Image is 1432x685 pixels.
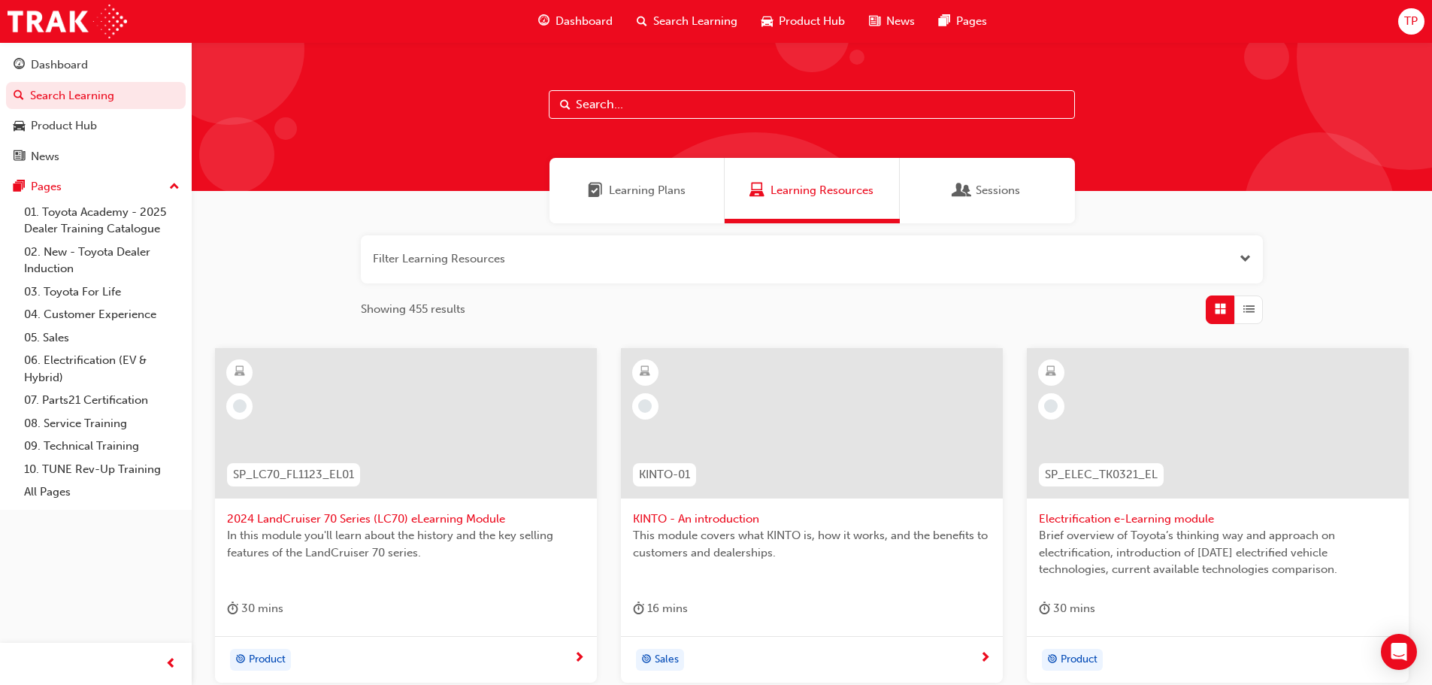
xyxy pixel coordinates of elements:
[869,12,880,31] span: news-icon
[1039,599,1050,618] span: duration-icon
[939,12,950,31] span: pages-icon
[725,158,900,223] a: Learning ResourcesLearning Resources
[18,412,186,435] a: 08. Service Training
[955,182,970,199] span: Sessions
[6,173,186,201] button: Pages
[227,527,585,561] span: In this module you'll learn about the history and the key selling features of the LandCruiser 70 ...
[927,6,999,37] a: pages-iconPages
[18,201,186,241] a: 01. Toyota Academy - 2025 Dealer Training Catalogue
[560,96,571,114] span: Search
[31,178,62,195] div: Pages
[1046,362,1056,382] span: learningResourceType_ELEARNING-icon
[526,6,625,37] a: guage-iconDashboard
[625,6,749,37] a: search-iconSearch Learning
[956,13,987,30] span: Pages
[14,150,25,164] span: news-icon
[900,158,1075,223] a: SessionsSessions
[18,241,186,280] a: 02. New - Toyota Dealer Induction
[249,651,286,668] span: Product
[1039,511,1397,528] span: Electrification e-Learning module
[233,466,354,483] span: SP_LC70_FL1123_EL01
[215,348,597,683] a: SP_LC70_FL1123_EL012024 LandCruiser 70 Series (LC70) eLearning ModuleIn this module you'll learn ...
[18,326,186,350] a: 05. Sales
[1061,651,1097,668] span: Product
[18,480,186,504] a: All Pages
[227,599,238,618] span: duration-icon
[638,399,652,413] span: learningRecordVerb_NONE-icon
[14,59,25,72] span: guage-icon
[633,527,991,561] span: This module covers what KINTO is, how it works, and the benefits to customers and dealerships.
[857,6,927,37] a: news-iconNews
[639,466,690,483] span: KINTO-01
[538,12,549,31] span: guage-icon
[14,89,24,103] span: search-icon
[235,650,246,670] span: target-icon
[1243,301,1255,318] span: List
[641,650,652,670] span: target-icon
[18,435,186,458] a: 09. Technical Training
[165,655,177,674] span: prev-icon
[640,362,650,382] span: learningResourceType_ELEARNING-icon
[1240,250,1251,268] button: Open the filter
[6,82,186,110] a: Search Learning
[1047,650,1058,670] span: target-icon
[549,90,1075,119] input: Search...
[8,5,127,38] img: Trak
[169,177,180,197] span: up-icon
[574,652,585,665] span: next-icon
[1045,466,1158,483] span: SP_ELEC_TK0321_EL
[18,389,186,412] a: 07. Parts21 Certification
[633,511,991,528] span: KINTO - An introduction
[18,303,186,326] a: 04. Customer Experience
[235,362,245,382] span: learningResourceType_ELEARNING-icon
[14,120,25,133] span: car-icon
[653,13,737,30] span: Search Learning
[637,12,647,31] span: search-icon
[361,301,465,318] span: Showing 455 results
[1398,8,1424,35] button: TP
[18,349,186,389] a: 06. Electrification (EV & Hybrid)
[1381,634,1417,670] div: Open Intercom Messenger
[886,13,915,30] span: News
[549,158,725,223] a: Learning PlansLearning Plans
[609,182,686,199] span: Learning Plans
[233,399,247,413] span: learningRecordVerb_NONE-icon
[1215,301,1226,318] span: Grid
[18,458,186,481] a: 10. TUNE Rev-Up Training
[655,651,679,668] span: Sales
[770,182,873,199] span: Learning Resources
[556,13,613,30] span: Dashboard
[1027,348,1409,683] a: SP_ELEC_TK0321_ELElectrification e-Learning moduleBrief overview of Toyota’s thinking way and app...
[633,599,688,618] div: 16 mins
[588,182,603,199] span: Learning Plans
[1039,527,1397,578] span: Brief overview of Toyota’s thinking way and approach on electrification, introduction of [DATE] e...
[6,51,186,79] a: Dashboard
[14,180,25,194] span: pages-icon
[6,48,186,173] button: DashboardSearch LearningProduct HubNews
[749,6,857,37] a: car-iconProduct Hub
[976,182,1020,199] span: Sessions
[31,56,88,74] div: Dashboard
[633,599,644,618] span: duration-icon
[6,112,186,140] a: Product Hub
[779,13,845,30] span: Product Hub
[761,12,773,31] span: car-icon
[6,143,186,171] a: News
[621,348,1003,683] a: KINTO-01KINTO - An introductionThis module covers what KINTO is, how it works, and the benefits t...
[227,599,283,618] div: 30 mins
[979,652,991,665] span: next-icon
[1404,13,1418,30] span: TP
[31,148,59,165] div: News
[31,117,97,135] div: Product Hub
[1039,599,1095,618] div: 30 mins
[18,280,186,304] a: 03. Toyota For Life
[227,511,585,528] span: 2024 LandCruiser 70 Series (LC70) eLearning Module
[749,182,764,199] span: Learning Resources
[1044,399,1058,413] span: learningRecordVerb_NONE-icon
